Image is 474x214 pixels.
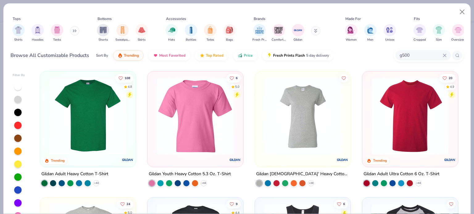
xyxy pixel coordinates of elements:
input: Try "T-Shirt" [399,52,443,59]
span: Shirts [14,38,23,42]
button: filter button [204,24,216,42]
span: Men [367,38,373,42]
button: filter button [345,24,357,42]
img: Skirts Image [138,26,145,34]
button: filter button [223,24,236,42]
div: Filter By [13,73,25,78]
span: 6 [236,76,238,79]
div: Brands [254,16,265,22]
span: Sweatpants [115,38,130,42]
div: filter for Oversized [451,24,465,42]
div: filter for Bottles [185,24,197,42]
div: filter for Shorts [97,24,109,42]
img: db3463ef-4353-4609-ada1-7539d9cdc7e6 [154,78,237,155]
span: 6 [343,202,345,205]
button: Fresh Prints Flash5 day delivery [262,50,334,61]
img: Hoodies Image [34,26,41,34]
img: Hats Image [168,26,175,34]
button: filter button [451,24,465,42]
div: Gildan [DEMOGRAPHIC_DATA]' Heavy Cotton™ T-Shirt [256,170,349,178]
span: Cropped [414,38,426,42]
div: 4.8 [128,84,132,89]
img: Unisex Image [386,26,393,34]
img: Shirts Image [15,26,22,34]
span: Tanks [53,38,61,42]
button: filter button [12,24,25,42]
button: Like [334,200,348,208]
button: filter button [252,24,267,42]
button: filter button [165,24,178,42]
button: filter button [272,24,286,42]
div: filter for Unisex [384,24,396,42]
img: Gildan logo [229,154,241,166]
span: 108 [125,76,131,79]
div: Fits [414,16,420,22]
span: Shorts [98,38,108,42]
span: Bags [226,38,233,42]
img: Oversized Image [455,26,462,34]
img: Tanks Image [54,26,60,34]
img: Sweatpants Image [119,26,126,34]
button: filter button [135,24,148,42]
img: Gildan logo [336,154,349,166]
div: filter for Sweatpants [115,24,130,42]
img: Men Image [367,26,374,34]
span: Unisex [385,38,394,42]
button: Most Favorited [148,50,190,61]
img: Gildan Image [293,26,303,35]
span: Skirts [138,38,146,42]
span: + 44 [416,181,421,185]
span: Bottles [186,38,196,42]
img: Cropped Image [416,26,423,34]
button: filter button [115,24,130,42]
div: filter for Women [345,24,357,42]
img: Gildan logo [122,154,134,166]
span: Women [346,38,357,42]
button: Like [447,200,455,208]
span: Totes [206,38,214,42]
span: Price [244,53,253,58]
img: db319196-8705-402d-8b46-62aaa07ed94f [46,78,130,155]
img: f353747f-df2b-48a7-9668-f657901a5e3e [261,78,344,155]
img: Totes Image [207,26,214,34]
span: Most Favorited [159,53,185,58]
button: filter button [185,24,197,42]
span: + 44 [94,181,99,185]
div: filter for Fresh Prints [252,24,267,42]
img: Bags Image [226,26,233,34]
span: Comfort Colors [272,38,286,42]
button: filter button [384,24,396,42]
div: 5.0 [235,84,239,89]
button: Like [227,74,241,82]
button: Trending [113,50,143,61]
button: filter button [292,24,304,42]
button: Price [233,50,257,61]
button: filter button [31,24,44,42]
span: + 29 [309,181,313,185]
img: Bottles Image [188,26,194,34]
span: Hats [168,38,175,42]
img: Women Image [347,26,355,34]
div: Sort By [96,53,108,58]
span: 20 [449,76,452,79]
div: filter for Shirts [12,24,25,42]
img: Shorts Image [100,26,107,34]
div: Bottoms [98,16,112,22]
img: Slim Image [435,26,442,34]
div: Browse All Customizable Products [10,52,89,59]
div: filter for Comfort Colors [272,24,286,42]
div: filter for Cropped [414,24,426,42]
button: Like [227,200,241,208]
button: Like [339,74,348,82]
img: 3c1a081b-6ca8-4a00-a3b6-7ee979c43c2b [368,78,452,155]
img: Fresh Prints Image [255,26,264,35]
span: Oversized [451,38,465,42]
span: Slim [436,38,442,42]
button: filter button [433,24,445,42]
div: filter for Totes [204,24,216,42]
button: filter button [364,24,376,42]
button: filter button [97,24,109,42]
img: flash.gif [267,53,272,58]
div: 4.9 [450,84,454,89]
div: Made For [345,16,361,22]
